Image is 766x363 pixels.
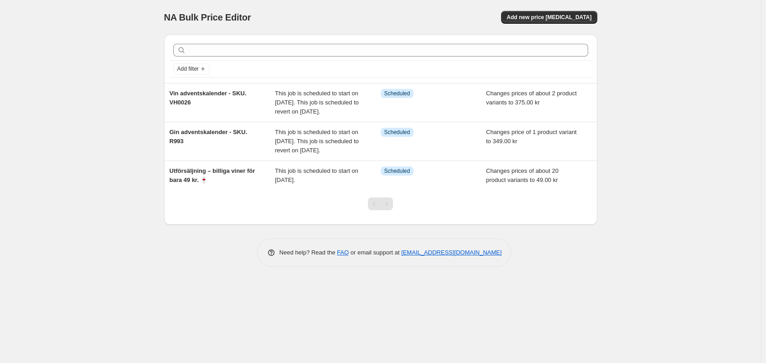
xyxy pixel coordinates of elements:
span: Changes price of 1 product variant to 349.00 kr [486,129,577,145]
span: Changes prices of about 2 product variants to 375.00 kr [486,90,577,106]
span: Scheduled [384,129,410,136]
span: Scheduled [384,90,410,97]
span: Gin adventskalender - SKU. R993 [170,129,248,145]
a: FAQ [337,249,349,256]
span: Add new price [MEDICAL_DATA] [507,14,591,21]
span: NA Bulk Price Editor [164,12,251,22]
button: Add new price [MEDICAL_DATA] [501,11,597,24]
span: This job is scheduled to start on [DATE]. [275,167,358,183]
button: Add filter [173,63,210,74]
span: Vin adventskalender - SKU. VH0026 [170,90,247,106]
nav: Pagination [368,197,393,210]
a: [EMAIL_ADDRESS][DOMAIN_NAME] [401,249,502,256]
span: or email support at [349,249,401,256]
span: Need help? Read the [279,249,337,256]
span: Add filter [177,65,199,73]
span: This job is scheduled to start on [DATE]. This job is scheduled to revert on [DATE]. [275,90,359,115]
span: Utförsäljning – billiga viner för bara 49 kr. 🍷 [170,167,255,183]
span: Scheduled [384,167,410,175]
span: This job is scheduled to start on [DATE]. This job is scheduled to revert on [DATE]. [275,129,359,154]
span: Changes prices of about 20 product variants to 49.00 kr [486,167,559,183]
